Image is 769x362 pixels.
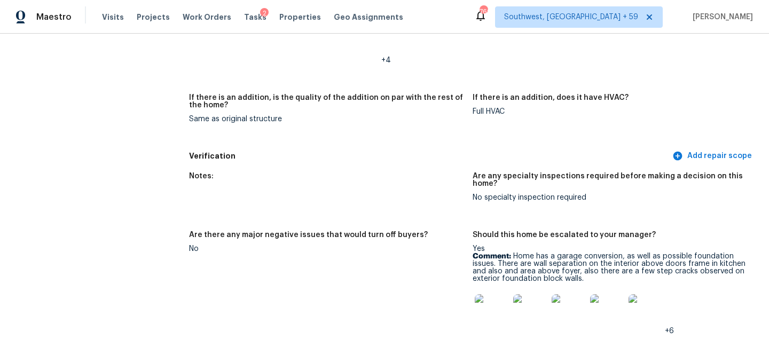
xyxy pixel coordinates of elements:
[473,245,748,335] div: Yes
[473,253,748,282] p: Home has a garage conversion, as well as possible foundation issues. There are wall separation on...
[674,149,752,163] span: Add repair scope
[334,12,403,22] span: Geo Assignments
[189,94,464,109] h5: If there is an addition, is the quality of the addition on par with the rest of the home?
[36,12,72,22] span: Maestro
[189,231,428,239] h5: Are there any major negative issues that would turn off buyers?
[189,172,214,180] h5: Notes:
[480,6,487,17] div: 769
[473,172,748,187] h5: Are any specialty inspections required before making a decision on this home?
[665,327,674,335] span: +6
[504,12,638,22] span: Southwest, [GEOGRAPHIC_DATA] + 59
[473,231,656,239] h5: Should this home be escalated to your manager?
[473,194,748,201] div: No specialty inspection required
[473,94,629,101] h5: If there is an addition, does it have HVAC?
[183,12,231,22] span: Work Orders
[473,253,511,260] b: Comment:
[473,108,748,115] div: Full HVAC
[260,8,269,19] div: 2
[279,12,321,22] span: Properties
[244,13,266,21] span: Tasks
[189,151,670,162] h5: Verification
[189,115,464,123] div: Same as original structure
[137,12,170,22] span: Projects
[670,146,756,166] button: Add repair scope
[102,12,124,22] span: Visits
[381,57,391,64] span: +4
[688,12,753,22] span: [PERSON_NAME]
[189,245,464,253] div: No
